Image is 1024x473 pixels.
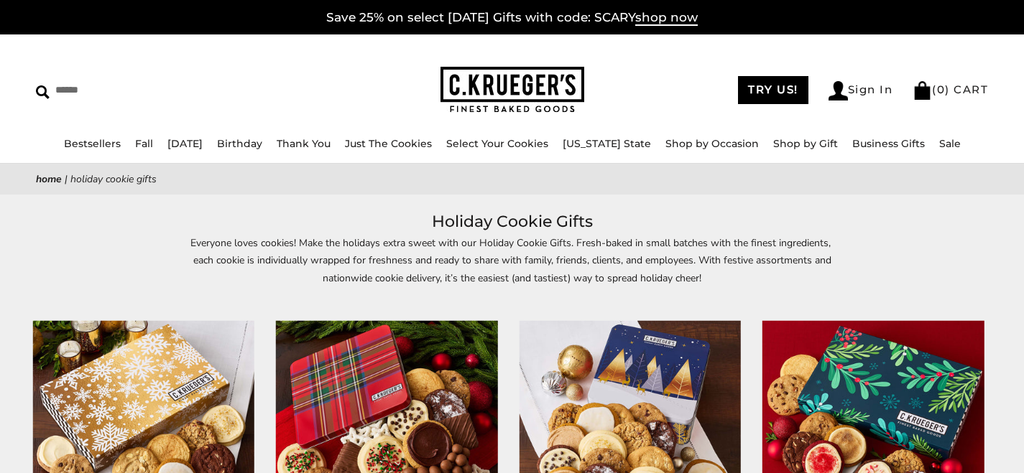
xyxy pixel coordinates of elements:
a: (0) CART [913,83,988,96]
img: C.KRUEGER'S [440,67,584,113]
a: Home [36,172,62,186]
span: 0 [937,83,946,96]
nav: breadcrumbs [36,171,988,187]
a: Select Your Cookies [446,137,548,150]
img: Account [829,81,848,100]
a: Save 25% on select [DATE] Gifts with code: SCARYshop now [326,10,698,26]
input: Search [36,79,259,101]
h1: Holiday Cookie Gifts [57,209,967,235]
img: Search [36,85,50,99]
a: [DATE] [167,137,203,150]
a: Sale [939,137,961,150]
img: Bag [913,81,932,100]
a: Birthday [217,137,262,150]
a: Shop by Occasion [665,137,759,150]
a: Sign In [829,81,893,100]
a: Bestsellers [64,137,121,150]
a: Business Gifts [852,137,925,150]
span: Holiday Cookie Gifts [70,172,157,186]
a: [US_STATE] State [563,137,651,150]
span: shop now [635,10,698,26]
a: Thank You [277,137,331,150]
p: Everyone loves cookies! Make the holidays extra sweet with our Holiday Cookie Gifts. Fresh-baked ... [182,235,843,306]
a: TRY US! [738,76,808,104]
a: Just The Cookies [345,137,432,150]
a: Fall [135,137,153,150]
a: Shop by Gift [773,137,838,150]
span: | [65,172,68,186]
